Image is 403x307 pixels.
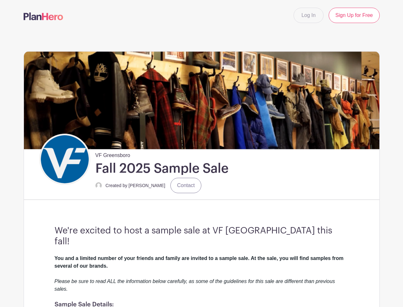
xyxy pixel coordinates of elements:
img: default-ce2991bfa6775e67f084385cd625a349d9dcbb7a52a09fb2fda1e96e2d18dcdb.png [95,182,102,189]
em: Please be sure to read ALL the information below carefully, as some of the guidelines for this sa... [55,279,335,292]
img: logo-507f7623f17ff9eddc593b1ce0a138ce2505c220e1c5a4e2b4648c50719b7d32.svg [24,12,63,20]
a: Sign Up for Free [329,8,379,23]
strong: You and a limited number of your friends and family are invited to a sample sale. At the sale, yo... [55,256,344,269]
a: Log In [294,8,324,23]
small: Created by [PERSON_NAME] [106,183,166,188]
img: VF_Icon_FullColor_CMYK-small.png [41,135,89,183]
h3: We're excited to host a sample sale at VF [GEOGRAPHIC_DATA] this fall! [55,225,349,247]
img: Sample%20Sale.png [24,51,379,149]
span: VF Greensboro [95,149,130,159]
a: Contact [170,178,201,193]
h1: Fall 2025 Sample Sale [95,161,228,177]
